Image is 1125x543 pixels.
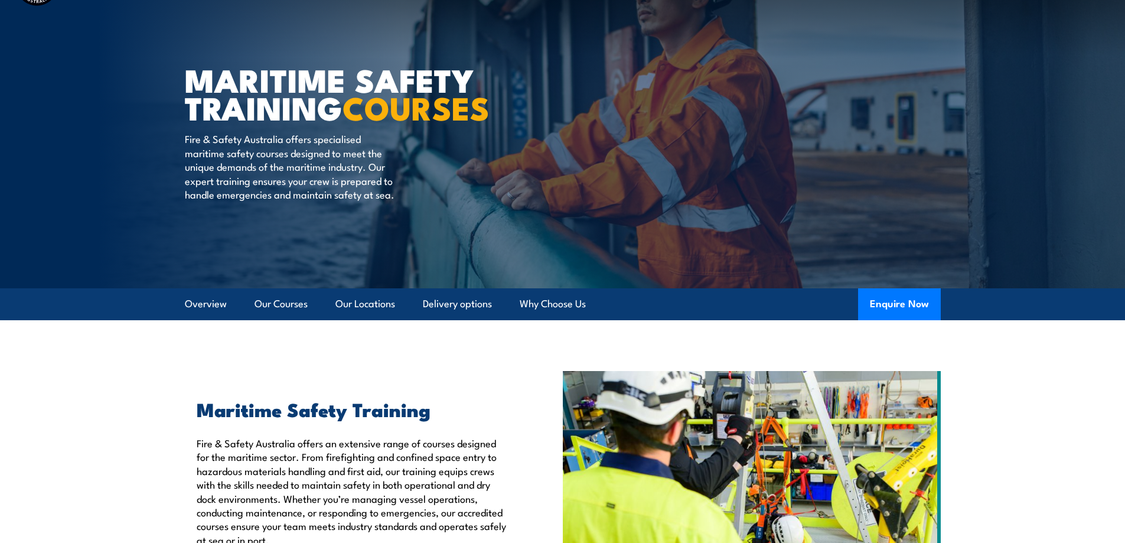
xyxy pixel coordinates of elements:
h2: Maritime Safety Training [197,401,508,417]
p: Fire & Safety Australia offers specialised maritime safety courses designed to meet the unique de... [185,132,400,201]
button: Enquire Now [858,288,941,320]
strong: COURSES [343,82,490,131]
a: Our Locations [335,288,395,320]
a: Our Courses [255,288,308,320]
a: Why Choose Us [520,288,586,320]
h1: MARITIME SAFETY TRAINING [185,66,477,121]
a: Overview [185,288,227,320]
a: Delivery options [423,288,492,320]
